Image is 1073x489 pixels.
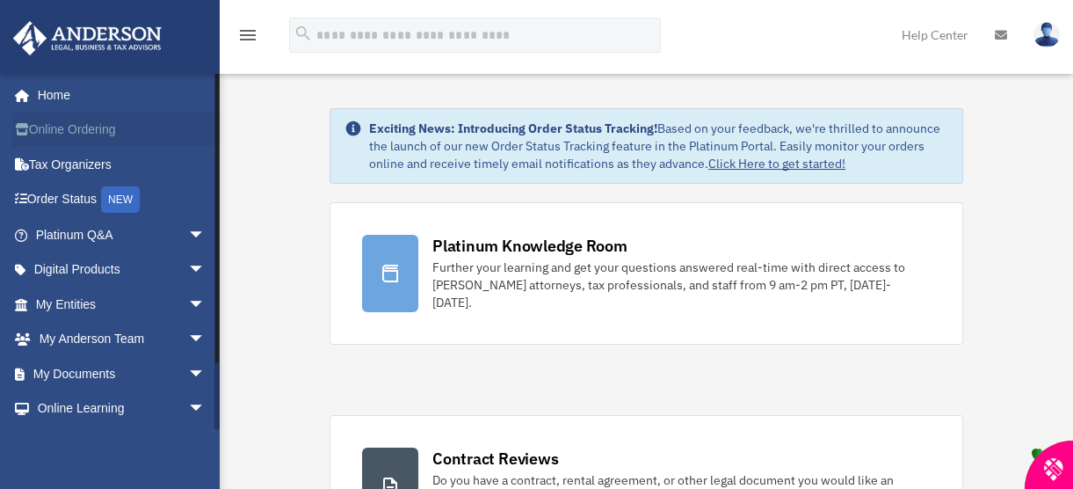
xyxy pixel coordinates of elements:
div: NEW [101,186,140,213]
a: Tax Organizers [12,147,232,182]
span: arrow_drop_down [188,356,223,392]
span: arrow_drop_down [188,252,223,288]
img: Anderson Advisors Platinum Portal [8,21,167,55]
span: arrow_drop_down [188,391,223,427]
span: arrow_drop_down [188,426,223,462]
a: Billingarrow_drop_down [12,426,232,461]
span: arrow_drop_down [188,287,223,323]
a: Platinum Knowledge Room Further your learning and get your questions answered real-time with dire... [330,202,963,345]
i: menu [237,25,258,46]
a: Online Ordering [12,113,232,148]
a: Home [12,77,223,113]
div: Contract Reviews [432,448,558,470]
span: arrow_drop_down [188,322,223,358]
strong: Exciting News: Introducing Order Status Tracking! [369,120,657,136]
a: Order StatusNEW [12,182,232,218]
a: My Entitiesarrow_drop_down [12,287,232,322]
a: Digital Productsarrow_drop_down [12,252,232,288]
a: Online Learningarrow_drop_down [12,391,232,427]
div: Platinum Knowledge Room [432,235,627,257]
i: search [294,24,313,43]
div: Based on your feedback, we're thrilled to announce the launch of our new Order Status Tracking fe... [369,120,948,172]
div: Further your learning and get your questions answered real-time with direct access to [PERSON_NAM... [432,259,931,311]
img: User Pic [1033,22,1060,47]
a: My Anderson Teamarrow_drop_down [12,322,232,357]
a: menu [237,31,258,46]
a: My Documentsarrow_drop_down [12,356,232,391]
a: Click Here to get started! [708,156,845,172]
span: arrow_drop_down [188,217,223,253]
a: Platinum Q&Aarrow_drop_down [12,217,232,252]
